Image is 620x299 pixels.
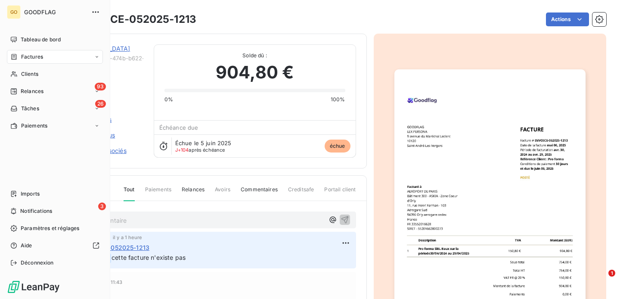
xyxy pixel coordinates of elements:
span: Creditsafe [288,186,314,200]
span: 904,80 € [216,59,294,85]
span: Aide [21,242,32,249]
span: Tout [124,186,135,201]
span: échue [325,140,350,153]
span: Échéance due [159,124,198,131]
span: Tâches [21,105,39,112]
a: Aide [7,239,103,252]
span: Déconnexion [21,259,54,267]
span: Portail client [324,186,356,200]
span: Avoirs [215,186,230,200]
h3: INVOICE-052025-1213 [81,12,196,27]
span: Échue le 5 juin 2025 [175,140,232,146]
span: Imports [21,190,40,198]
iframe: Intercom live chat [591,270,611,290]
span: Factures [21,53,43,61]
span: 26 [95,100,106,108]
button: Actions [546,12,589,26]
span: 100% [331,96,345,103]
span: 0% [164,96,173,103]
span: après échéance [175,147,225,153]
span: Paiements [21,122,47,130]
span: GOODFLAG [24,9,86,16]
span: Paramètres et réglages [21,224,79,232]
span: INVOICE-052025-1213 [83,243,149,252]
span: Relances [182,186,205,200]
span: Notifications [20,207,52,215]
span: 1 [608,270,615,277]
span: il y a 1 heure [113,235,142,240]
span: Relances [21,87,43,95]
div: GO [7,5,21,19]
span: 93 [95,83,106,90]
span: Solde dû : [164,52,345,59]
span: Paiements [145,186,171,200]
span: Commentaires [241,186,278,200]
span: J+104 [175,147,189,153]
span: 3 [98,202,106,210]
img: Logo LeanPay [7,280,60,294]
span: Clients [21,70,38,78]
span: Tableau de bord [21,36,61,44]
span: cette facture n'existe pas [112,254,186,261]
